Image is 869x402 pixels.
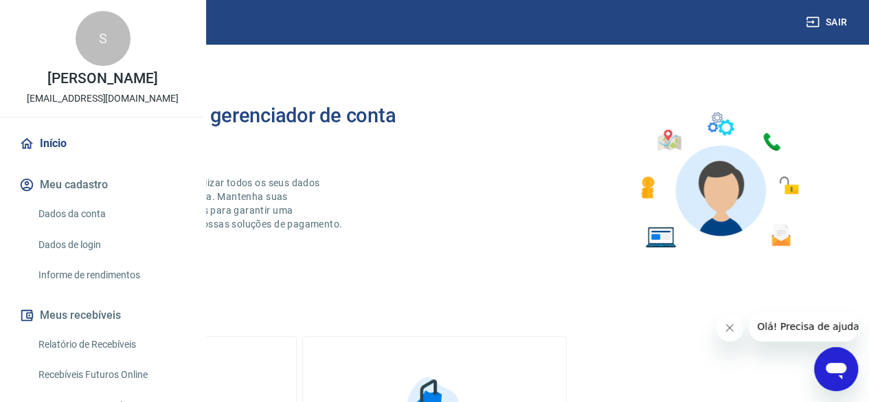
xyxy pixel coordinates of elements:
[33,231,189,259] a: Dados de login
[16,170,189,200] button: Meu cadastro
[16,300,189,331] button: Meus recebíveis
[60,104,435,148] h2: Bem-vindo(a) ao gerenciador de conta Vindi
[749,311,858,342] iframe: Mensagem da empresa
[814,347,858,391] iframe: Botão para abrir a janela de mensagens
[33,200,189,228] a: Dados da conta
[33,331,189,359] a: Relatório de Recebíveis
[76,11,131,66] div: S
[16,129,189,159] a: Início
[33,361,189,389] a: Recebíveis Futuros Online
[8,10,115,21] span: Olá! Precisa de ajuda?
[629,104,809,256] img: Imagem de um avatar masculino com diversos icones exemplificando as funcionalidades do gerenciado...
[27,91,179,106] p: [EMAIL_ADDRESS][DOMAIN_NAME]
[33,306,836,320] h5: O que deseja fazer hoje?
[803,10,853,35] button: Sair
[47,71,157,86] p: [PERSON_NAME]
[716,314,743,342] iframe: Fechar mensagem
[33,261,189,289] a: Informe de rendimentos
